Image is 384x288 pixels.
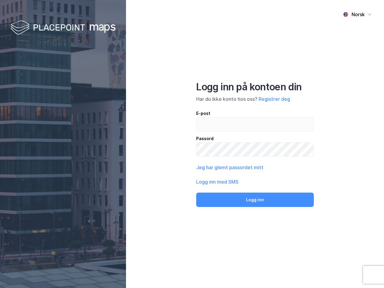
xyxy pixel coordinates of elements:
button: Logg inn med SMS [196,178,238,185]
button: Jeg har glemt passordet mitt [196,164,263,171]
div: Passord [196,135,314,142]
iframe: Chat Widget [354,259,384,288]
button: Logg inn [196,193,314,207]
button: Registrer deg [259,95,290,103]
div: E-post [196,110,314,117]
div: Logg inn på kontoen din [196,81,314,93]
div: Har du ikke konto hos oss? [196,95,314,103]
div: Norsk [352,11,365,18]
img: logo-white.f07954bde2210d2a523dddb988cd2aa7.svg [10,19,115,37]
